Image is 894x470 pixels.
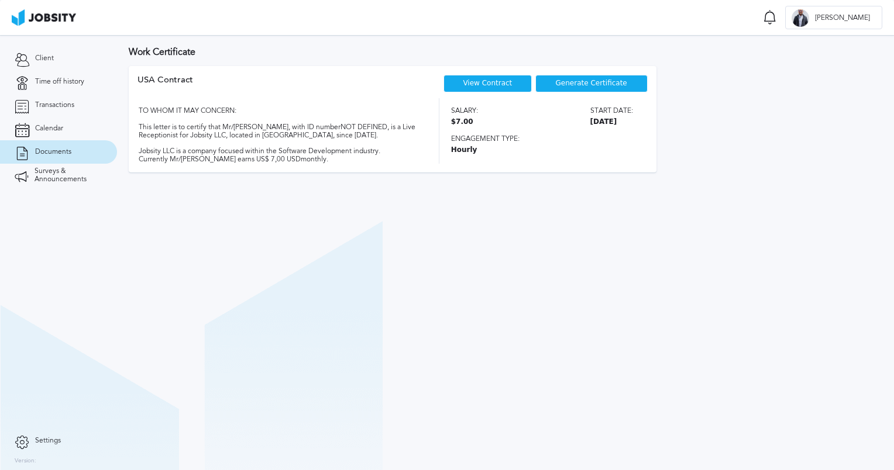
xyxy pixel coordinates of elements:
span: Settings [35,437,61,445]
span: Generate Certificate [556,80,627,88]
span: [DATE] [590,118,633,126]
label: Version: [15,458,36,465]
span: Surveys & Announcements [35,167,102,184]
span: Salary: [451,107,478,115]
span: Transactions [35,101,74,109]
div: TO WHOM IT MAY CONCERN: This letter is to certify that Mr/[PERSON_NAME], with ID number NOT DEFIN... [137,98,418,164]
div: A [792,9,809,27]
span: $7.00 [451,118,478,126]
div: USA Contract [137,75,193,98]
span: Time off history [35,78,84,86]
h3: Work Certificate [129,47,882,57]
button: A[PERSON_NAME] [785,6,882,29]
span: [PERSON_NAME] [809,14,876,22]
span: Documents [35,148,71,156]
img: ab4bad089aa723f57921c736e9817d99.png [12,9,76,26]
span: Client [35,54,54,63]
a: View Contract [463,79,512,87]
span: Engagement type: [451,135,633,143]
span: Start date: [590,107,633,115]
span: Hourly [451,146,633,154]
span: Calendar [35,125,63,133]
